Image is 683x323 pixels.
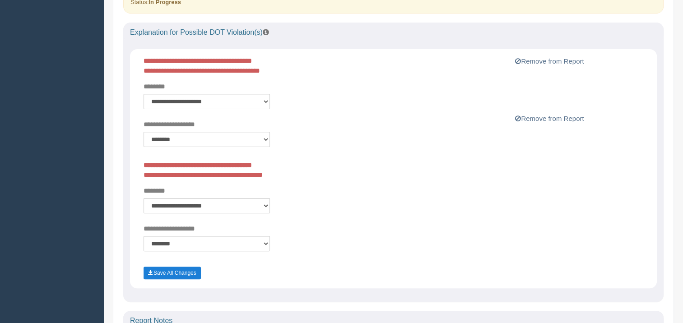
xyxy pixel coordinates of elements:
[144,267,201,279] button: Save
[512,56,586,67] button: Remove from Report
[512,113,586,124] button: Remove from Report
[123,23,664,42] div: Explanation for Possible DOT Violation(s)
